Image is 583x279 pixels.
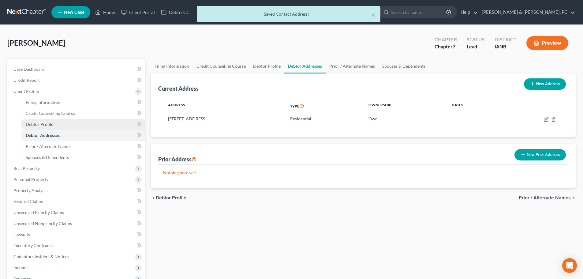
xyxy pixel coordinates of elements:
[13,188,47,193] span: Property Analysis
[193,59,249,74] a: Credit Counseling Course
[285,113,364,125] td: Residential
[519,195,571,200] span: Prior / Alternate Names
[13,254,69,259] span: Codebtors Insiders & Notices
[9,185,145,196] a: Property Analysis
[156,195,186,200] span: Debtor Profile
[13,243,53,248] span: Executory Contracts
[13,199,43,204] span: Secured Claims
[371,11,376,18] button: ×
[26,111,75,116] span: Credit Counseling Course
[158,156,196,163] div: Prior Address
[453,43,455,49] span: 7
[9,218,145,229] a: Unsecured Nonpriority Claims
[158,85,199,92] div: Current Address
[467,43,485,50] div: Lead
[514,149,566,160] button: New Prior Address
[26,133,60,138] span: Debtor Addresses
[9,64,145,75] a: Case Dashboard
[562,258,577,273] div: Open Intercom Messenger
[571,195,576,200] i: chevron_right
[13,77,40,83] span: Credit Report
[26,155,69,160] span: Spouses & Dependents
[26,100,60,105] span: Filing Information
[364,99,447,113] th: Ownership
[13,66,45,72] span: Case Dashboard
[163,99,285,113] th: Address
[7,38,65,47] span: [PERSON_NAME]
[13,177,48,182] span: Personal Property
[13,232,30,237] span: Lawsuits
[379,59,429,74] a: Spouses & Dependents
[9,196,145,207] a: Secured Claims
[13,265,28,270] span: Income
[163,113,285,125] td: [STREET_ADDRESS]
[21,119,145,130] a: Debtor Profile
[364,113,447,125] td: Own
[447,99,501,113] th: Dates
[21,152,145,163] a: Spouses & Dependents
[21,108,145,119] a: Credit Counseling Course
[495,36,517,43] div: District
[13,210,64,215] span: Unsecured Priority Claims
[151,195,186,200] button: chevron_left Debtor Profile
[13,166,40,171] span: Real Property
[467,36,485,43] div: Status
[9,229,145,240] a: Lawsuits
[524,78,566,90] button: New Address
[13,89,39,94] span: Client Profile
[526,36,568,50] button: Preview
[26,122,53,127] span: Debtor Profile
[285,99,364,113] th: Type
[13,221,72,226] span: Unsecured Nonpriority Claims
[21,130,145,141] a: Debtor Addresses
[519,195,576,200] button: Prior / Alternate Names chevron_right
[9,240,145,251] a: Executory Contracts
[21,97,145,108] a: Filing Information
[151,195,156,200] i: chevron_left
[495,43,517,50] div: IANB
[151,59,193,74] a: Filing Information
[284,59,326,74] a: Debtor Addresses
[249,59,284,74] a: Debtor Profile
[9,207,145,218] a: Unsecured Priority Claims
[21,141,145,152] a: Prior / Alternate Names
[26,144,71,149] span: Prior / Alternate Names
[326,59,379,74] a: Prior / Alternate Names
[435,36,457,43] div: Chapter
[435,43,457,50] div: Chapter
[202,11,376,17] div: Saved Contact Address!
[9,75,145,86] a: Credit Report
[163,170,563,176] p: Nothing here yet!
